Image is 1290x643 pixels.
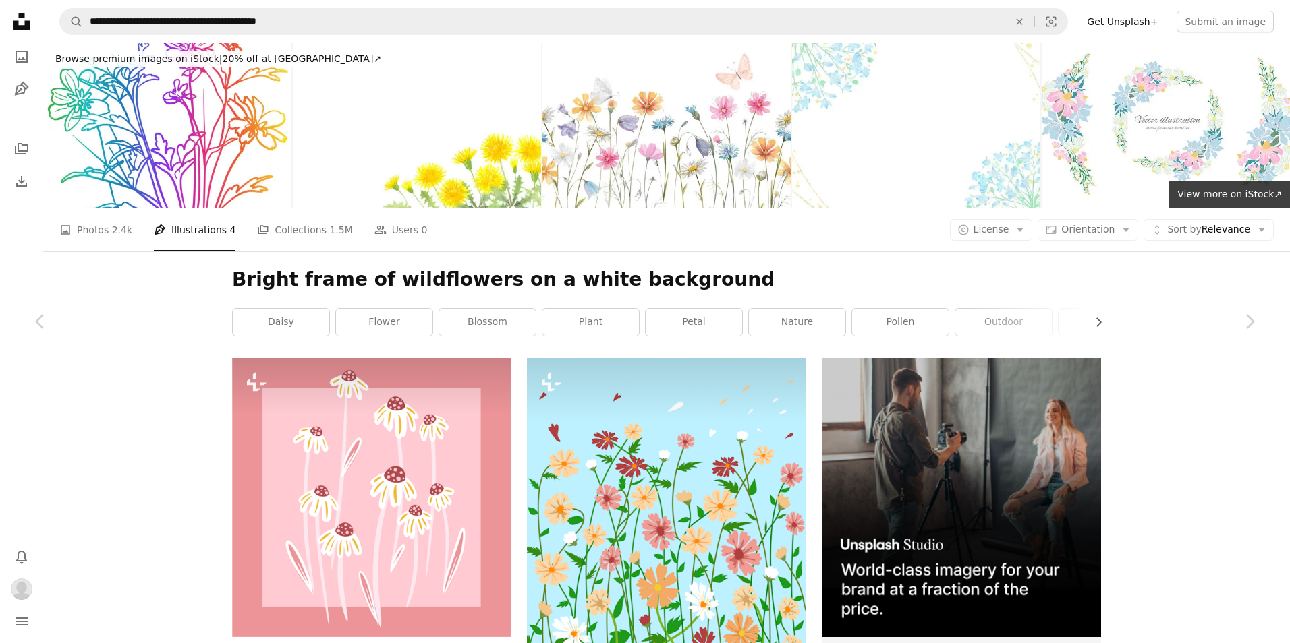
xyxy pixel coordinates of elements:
[1038,219,1138,241] button: Orientation
[439,309,536,336] a: blossom
[955,309,1052,336] a: outdoor
[527,514,806,526] a: A bunch of flowers that are in the grass
[1035,9,1067,34] button: Visual search
[1209,257,1290,386] a: Next
[8,168,35,195] a: Download History
[232,491,511,503] a: A picture of some flowers on a pink background
[233,309,329,336] a: daisy
[822,358,1101,636] img: file-1715651741414-859baba4300dimage
[8,543,35,570] button: Notifications
[749,309,845,336] a: nature
[542,309,639,336] a: plant
[55,53,222,64] span: Browse premium images on iStock |
[974,224,1009,235] span: License
[1177,189,1282,200] span: View more on iStock ↗
[60,9,83,34] button: Search Unsplash
[59,8,1068,35] form: Find visuals sitewide
[11,578,32,600] img: Avatar of user Stine Bisgaard
[950,219,1033,241] button: License
[55,53,381,64] span: 20% off at [GEOGRAPHIC_DATA] ↗
[374,208,428,251] a: Users 0
[421,222,427,237] span: 0
[8,135,35,162] a: Collections
[1042,43,1290,208] img: Botanical flower and leaf seamless pattern. Flowers and leaves colorful abstract shape vector ill...
[8,576,35,603] button: Profile
[1167,223,1250,237] span: Relevance
[1169,181,1290,208] a: View more on iStock↗
[646,309,742,336] a: petal
[43,43,291,208] img: WildFlowersInBloom
[852,309,949,336] a: pollen
[1061,224,1115,235] span: Orientation
[8,75,35,102] a: Illustrations
[232,358,511,636] img: A picture of some flowers on a pink background
[59,208,132,251] a: Photos 2.4k
[1177,11,1274,32] button: Submit an image
[8,608,35,635] button: Menu
[1144,219,1274,241] button: Sort byRelevance
[293,43,541,208] img: Watercolor painting of dandelions
[1059,309,1155,336] a: grey
[232,268,1101,292] h1: Bright frame of wildflowers on a white background
[8,43,35,70] a: Photos
[1086,309,1101,336] button: scroll list to the right
[542,43,791,208] img: Watercolor wildflowers seamless pattern. Hand drawn cosmea, bluebells, cornflowers, chamomile
[257,208,352,251] a: Collections 1.5M
[792,43,1040,208] img: A sparkling frame decorated with blue spray delphiniums.
[1079,11,1166,32] a: Get Unsplash+
[1005,9,1034,34] button: Clear
[112,222,132,237] span: 2.4k
[1167,224,1201,235] span: Sort by
[329,222,352,237] span: 1.5M
[43,43,393,75] a: Browse premium images on iStock|20% off at [GEOGRAPHIC_DATA]↗
[336,309,432,336] a: flower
